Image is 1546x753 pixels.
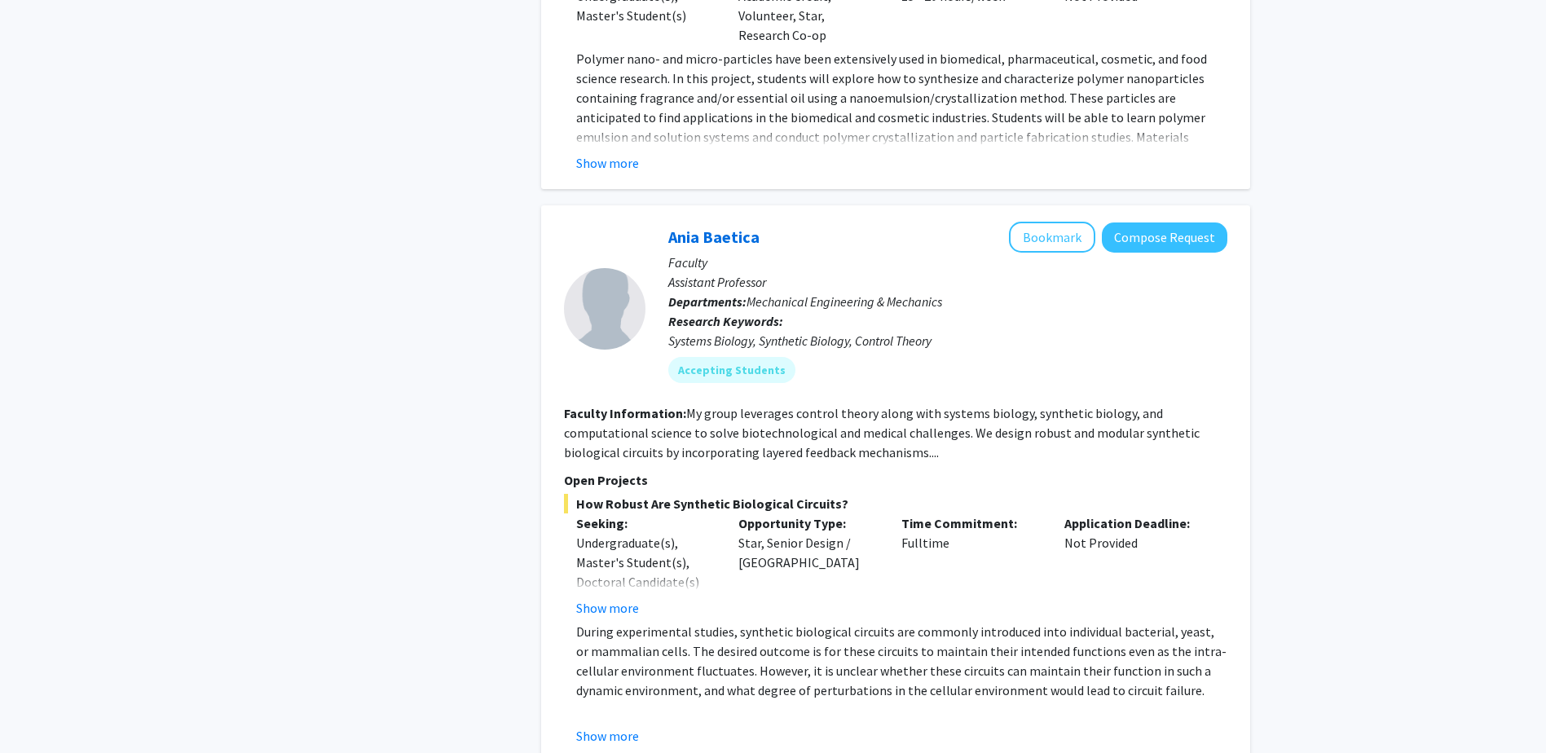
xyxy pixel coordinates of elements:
[1052,513,1215,618] div: Not Provided
[576,598,639,618] button: Show more
[1009,222,1095,253] button: Add Ania Baetica to Bookmarks
[668,331,1227,350] div: Systems Biology, Synthetic Biology, Control Theory
[747,293,942,310] span: Mechanical Engineering & Mechanics
[1064,513,1203,533] p: Application Deadline:
[12,680,69,741] iframe: Chat
[668,293,747,310] b: Departments:
[668,357,795,383] mat-chip: Accepting Students
[564,470,1227,490] p: Open Projects
[668,272,1227,292] p: Assistant Professor
[738,513,877,533] p: Opportunity Type:
[726,513,889,618] div: Star, Senior Design / [GEOGRAPHIC_DATA]
[564,494,1227,513] span: How Robust Are Synthetic Biological Circuits?
[901,513,1040,533] p: Time Commitment:
[564,405,686,421] b: Faculty Information:
[576,726,639,746] button: Show more
[576,533,715,631] div: Undergraduate(s), Master's Student(s), Doctoral Candidate(s) (PhD, MD, DMD, PharmD, etc.)
[576,513,715,533] p: Seeking:
[668,253,1227,272] p: Faculty
[668,313,783,329] b: Research Keywords:
[889,513,1052,618] div: Fulltime
[668,227,760,247] a: Ania Baetica
[564,405,1200,460] fg-read-more: My group leverages control theory along with systems biology, synthetic biology, and computationa...
[576,622,1227,700] p: During experimental studies, synthetic biological circuits are commonly introduced into individua...
[576,153,639,173] button: Show more
[576,49,1227,166] p: Polymer nano- and micro-particles have been extensively used in biomedical, pharmaceutical, cosme...
[1102,222,1227,253] button: Compose Request to Ania Baetica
